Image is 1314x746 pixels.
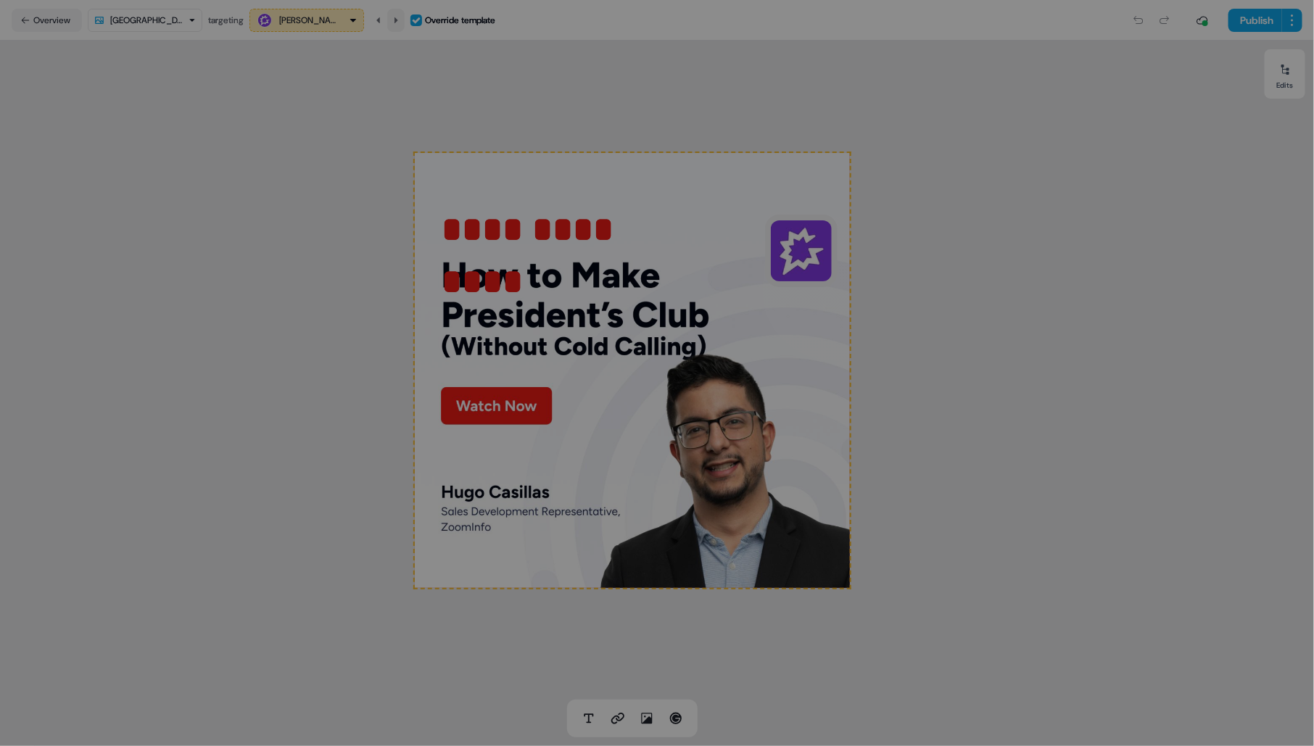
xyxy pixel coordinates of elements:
[1228,9,1282,32] button: Publish
[12,9,82,32] button: Overview
[208,13,244,28] div: targeting
[279,13,337,28] div: [PERSON_NAME]
[249,9,364,32] button: [PERSON_NAME]
[1265,58,1305,90] button: Edits
[110,13,183,28] div: [GEOGRAPHIC_DATA]
[425,13,495,28] div: Override template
